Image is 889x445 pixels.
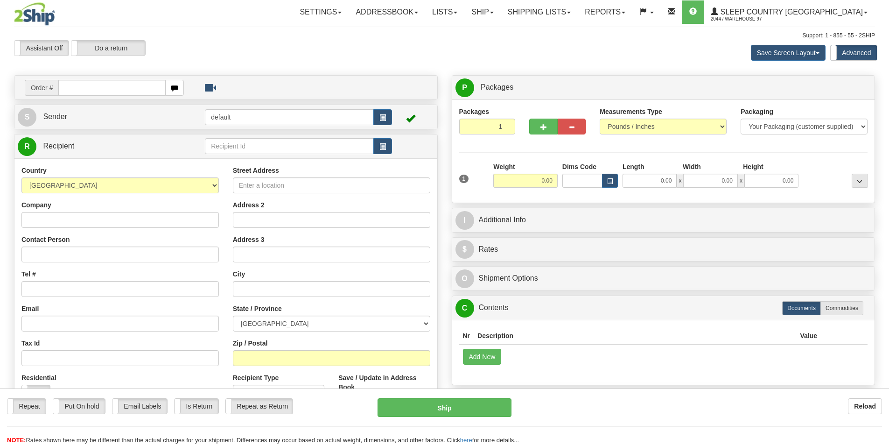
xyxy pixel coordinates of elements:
[226,399,293,414] label: Repeat as Return
[578,0,632,24] a: Reports
[711,14,781,24] span: 2044 / Warehouse 97
[854,403,876,410] b: Reload
[683,162,701,171] label: Width
[704,0,875,24] a: Sleep Country [GEOGRAPHIC_DATA] 2044 / Warehouse 97
[455,240,872,259] a: $Rates
[459,175,469,183] span: 1
[751,45,826,61] button: Save Screen Layout
[71,41,145,56] label: Do a return
[481,83,513,91] span: Packages
[21,304,39,313] label: Email
[378,398,511,417] button: Ship
[852,174,868,188] div: ...
[455,211,474,230] span: I
[460,437,472,444] a: here
[741,107,773,116] label: Packaging
[22,385,50,400] label: No
[7,437,26,444] span: NOTE:
[455,78,872,97] a: P Packages
[21,166,47,175] label: Country
[43,113,67,120] span: Sender
[18,108,36,127] span: S
[677,174,683,188] span: x
[293,0,349,24] a: Settings
[459,107,490,116] label: Packages
[233,269,245,279] label: City
[455,269,872,288] a: OShipment Options
[868,175,888,270] iframe: chat widget
[463,349,502,365] button: Add New
[21,269,36,279] label: Tel #
[112,399,167,414] label: Email Labels
[14,41,69,56] label: Assistant Off
[743,162,763,171] label: Height
[233,339,268,348] label: Zip / Postal
[459,327,474,345] th: Nr
[848,398,882,414] button: Reload
[831,45,877,60] label: Advanced
[21,200,51,210] label: Company
[455,269,474,288] span: O
[455,240,474,259] span: $
[233,373,279,382] label: Recipient Type
[455,78,474,97] span: P
[562,162,596,171] label: Dims Code
[43,142,74,150] span: Recipient
[233,235,265,244] label: Address 3
[455,211,872,230] a: IAdditional Info
[53,399,105,414] label: Put On hold
[233,200,265,210] label: Address 2
[14,32,875,40] div: Support: 1 - 855 - 55 - 2SHIP
[820,301,863,315] label: Commodities
[7,399,46,414] label: Repeat
[738,174,744,188] span: x
[474,327,796,345] th: Description
[493,162,515,171] label: Weight
[21,373,56,382] label: Residential
[349,0,425,24] a: Addressbook
[21,235,70,244] label: Contact Person
[455,298,872,318] a: CContents
[425,0,464,24] a: Lists
[455,299,474,318] span: C
[233,304,282,313] label: State / Province
[623,162,644,171] label: Length
[18,107,205,127] a: S Sender
[18,137,184,156] a: R Recipient
[233,177,430,193] input: Enter a location
[14,2,55,26] img: logo2044.jpg
[464,0,500,24] a: Ship
[21,339,40,348] label: Tax Id
[205,138,374,154] input: Recipient Id
[796,327,821,345] th: Value
[233,166,279,175] label: Street Address
[338,373,430,392] label: Save / Update in Address Book
[501,0,578,24] a: Shipping lists
[782,301,821,315] label: Documents
[600,107,662,116] label: Measurements Type
[718,8,863,16] span: Sleep Country [GEOGRAPHIC_DATA]
[18,137,36,156] span: R
[175,399,218,414] label: Is Return
[205,109,374,125] input: Sender Id
[25,80,58,96] span: Order #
